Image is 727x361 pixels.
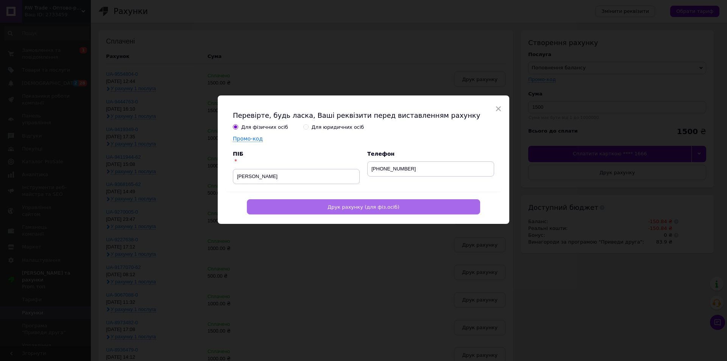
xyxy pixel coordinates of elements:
[233,136,263,142] label: Промо-код
[233,151,243,157] label: ПІБ
[312,124,364,131] div: Для юридичних осіб
[233,111,494,120] h2: Перевірте, будь ласка, Ваші реквізити перед виставленням рахунку
[241,124,288,131] div: Для фізичних осіб
[495,102,502,115] span: ×
[328,204,399,210] span: Друк рахунку (для фіз.осіб)
[247,199,480,214] button: Друк рахунку (для фіз.осіб)
[367,151,395,157] label: Телефон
